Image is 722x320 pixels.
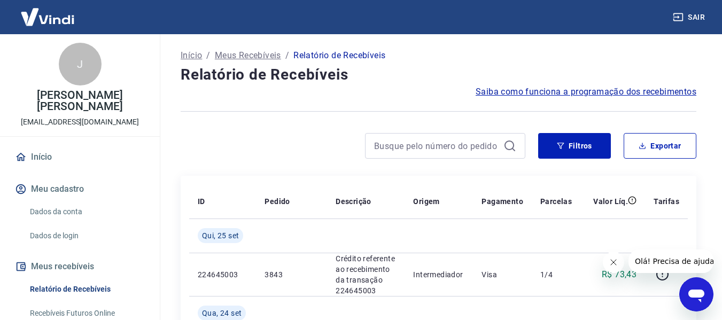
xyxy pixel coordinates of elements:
[654,196,679,207] p: Tarifas
[336,196,371,207] p: Descrição
[181,64,696,85] h4: Relatório de Recebíveis
[13,145,147,169] a: Início
[336,253,396,296] p: Crédito referente ao recebimento da transação 224645003
[265,269,319,280] p: 3843
[603,252,624,273] iframe: Fechar mensagem
[6,7,90,16] span: Olá! Precisa de ajuda?
[602,268,636,281] p: R$ 73,43
[413,196,439,207] p: Origem
[215,49,281,62] a: Meus Recebíveis
[198,196,205,207] p: ID
[21,116,139,128] p: [EMAIL_ADDRESS][DOMAIN_NAME]
[679,277,713,311] iframe: Botão para abrir a janela de mensagens
[628,249,713,273] iframe: Mensagem da empresa
[593,196,628,207] p: Valor Líq.
[26,201,147,223] a: Dados da conta
[202,230,239,241] span: Qui, 25 set
[413,269,464,280] p: Intermediador
[26,278,147,300] a: Relatório de Recebíveis
[59,43,102,85] div: J
[540,269,572,280] p: 1/4
[26,225,147,247] a: Dados de login
[624,133,696,159] button: Exportar
[198,269,247,280] p: 224645003
[202,308,242,318] span: Qua, 24 set
[13,1,82,33] img: Vindi
[181,49,202,62] a: Início
[540,196,572,207] p: Parcelas
[9,90,151,112] p: [PERSON_NAME] [PERSON_NAME]
[13,255,147,278] button: Meus recebíveis
[671,7,709,27] button: Sair
[13,177,147,201] button: Meu cadastro
[206,49,210,62] p: /
[538,133,611,159] button: Filtros
[482,196,523,207] p: Pagamento
[476,85,696,98] a: Saiba como funciona a programação dos recebimentos
[285,49,289,62] p: /
[265,196,290,207] p: Pedido
[482,269,523,280] p: Visa
[293,49,385,62] p: Relatório de Recebíveis
[374,138,499,154] input: Busque pelo número do pedido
